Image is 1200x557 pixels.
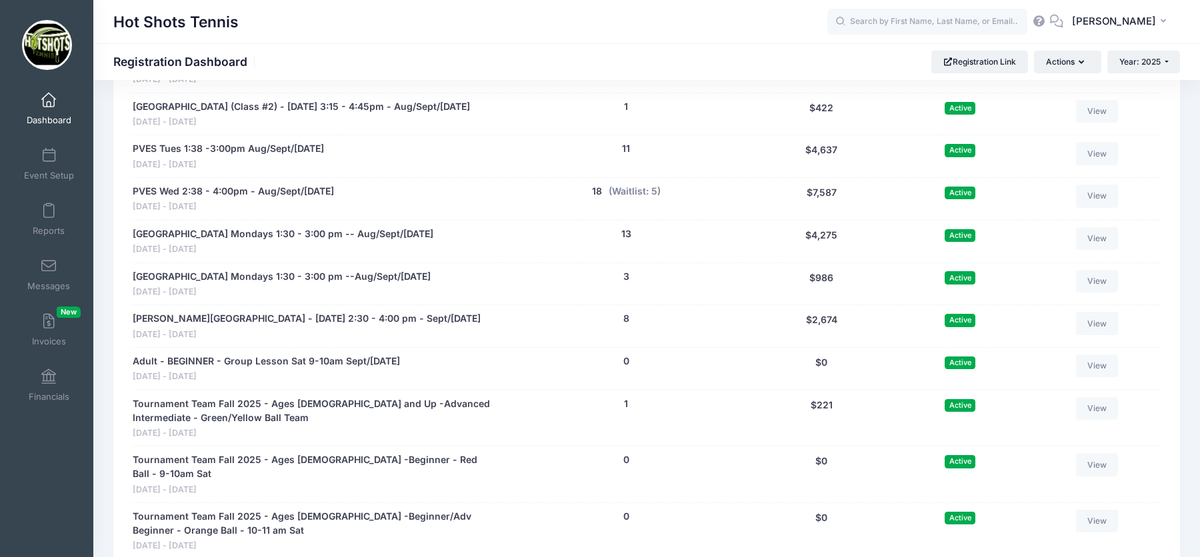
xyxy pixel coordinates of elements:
[133,201,334,213] span: [DATE] - [DATE]
[945,356,975,369] span: Active
[32,336,66,347] span: Invoices
[133,370,400,383] span: [DATE] - [DATE]
[749,142,893,171] div: $4,637
[624,100,628,114] button: 1
[17,196,81,243] a: Reports
[1119,57,1161,67] span: Year: 2025
[945,102,975,115] span: Active
[1076,100,1119,123] a: View
[1072,14,1156,29] span: [PERSON_NAME]
[749,227,893,256] div: $4,275
[22,20,72,70] img: Hot Shots Tennis
[133,142,324,156] a: PVES Tues 1:38 -3:00pm Aug/Sept/[DATE]
[623,270,629,284] button: 3
[621,227,631,241] button: 13
[133,397,496,425] a: Tournament Team Fall 2025 - Ages [DEMOGRAPHIC_DATA] and Up -Advanced Intermediate - Green/Yellow ...
[827,9,1027,35] input: Search by First Name, Last Name, or Email...
[622,142,630,156] button: 11
[945,314,975,326] span: Active
[1076,142,1119,165] a: View
[133,270,431,284] a: [GEOGRAPHIC_DATA] Mondays 1:30 - 3:00 pm --Aug/Sept/[DATE]
[133,453,496,481] a: Tournament Team Fall 2025 - Ages [DEMOGRAPHIC_DATA] -Beginner - Red Ball - 9-10am Sat
[1076,453,1119,476] a: View
[1107,51,1180,73] button: Year: 2025
[133,540,496,552] span: [DATE] - [DATE]
[133,312,481,326] a: [PERSON_NAME][GEOGRAPHIC_DATA] - [DATE] 2:30 - 4:00 pm - Sept/[DATE]
[945,187,975,199] span: Active
[27,280,70,292] span: Messages
[1063,7,1180,37] button: [PERSON_NAME]
[29,391,69,402] span: Financials
[133,484,496,496] span: [DATE] - [DATE]
[57,306,81,318] span: New
[623,453,629,467] button: 0
[24,170,74,181] span: Event Setup
[945,455,975,468] span: Active
[749,312,893,340] div: $2,674
[1076,185,1119,207] a: View
[133,227,433,241] a: [GEOGRAPHIC_DATA] Mondays 1:30 - 3:00 pm -- Aug/Sept/[DATE]
[749,100,893,129] div: $422
[133,354,400,368] a: Adult - BEGINNER - Group Lesson Sat 9-10am Sept/[DATE]
[113,55,259,69] h1: Registration Dashboard
[945,271,975,284] span: Active
[27,115,71,126] span: Dashboard
[623,510,629,524] button: 0
[33,225,65,237] span: Reports
[749,185,893,213] div: $7,587
[749,453,893,496] div: $0
[623,312,629,326] button: 8
[945,512,975,524] span: Active
[133,116,470,129] span: [DATE] - [DATE]
[623,354,629,368] button: 0
[1034,51,1101,73] button: Actions
[17,362,81,408] a: Financials
[133,286,431,298] span: [DATE] - [DATE]
[133,185,334,199] a: PVES Wed 2:38 - 4:00pm - Aug/Sept/[DATE]
[133,159,324,171] span: [DATE] - [DATE]
[17,85,81,132] a: Dashboard
[17,251,81,298] a: Messages
[609,185,661,199] button: (Waitlist: 5)
[624,397,628,411] button: 1
[749,510,893,552] div: $0
[1076,510,1119,532] a: View
[592,185,602,199] button: 18
[1076,270,1119,292] a: View
[1076,312,1119,334] a: View
[749,397,893,440] div: $221
[945,229,975,242] span: Active
[1076,354,1119,377] a: View
[133,510,496,538] a: Tournament Team Fall 2025 - Ages [DEMOGRAPHIC_DATA] -Beginner/Adv Beginner - Orange Ball - 10-11 ...
[945,399,975,412] span: Active
[133,243,433,256] span: [DATE] - [DATE]
[113,7,239,37] h1: Hot Shots Tennis
[133,328,481,341] span: [DATE] - [DATE]
[931,51,1028,73] a: Registration Link
[133,100,470,114] a: [GEOGRAPHIC_DATA] (Class #2) - [DATE] 3:15 - 4:45pm - Aug/Sept/[DATE]
[17,306,81,353] a: InvoicesNew
[17,141,81,187] a: Event Setup
[1076,227,1119,250] a: View
[1076,397,1119,420] a: View
[133,427,496,440] span: [DATE] - [DATE]
[749,270,893,298] div: $986
[945,144,975,157] span: Active
[749,354,893,383] div: $0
